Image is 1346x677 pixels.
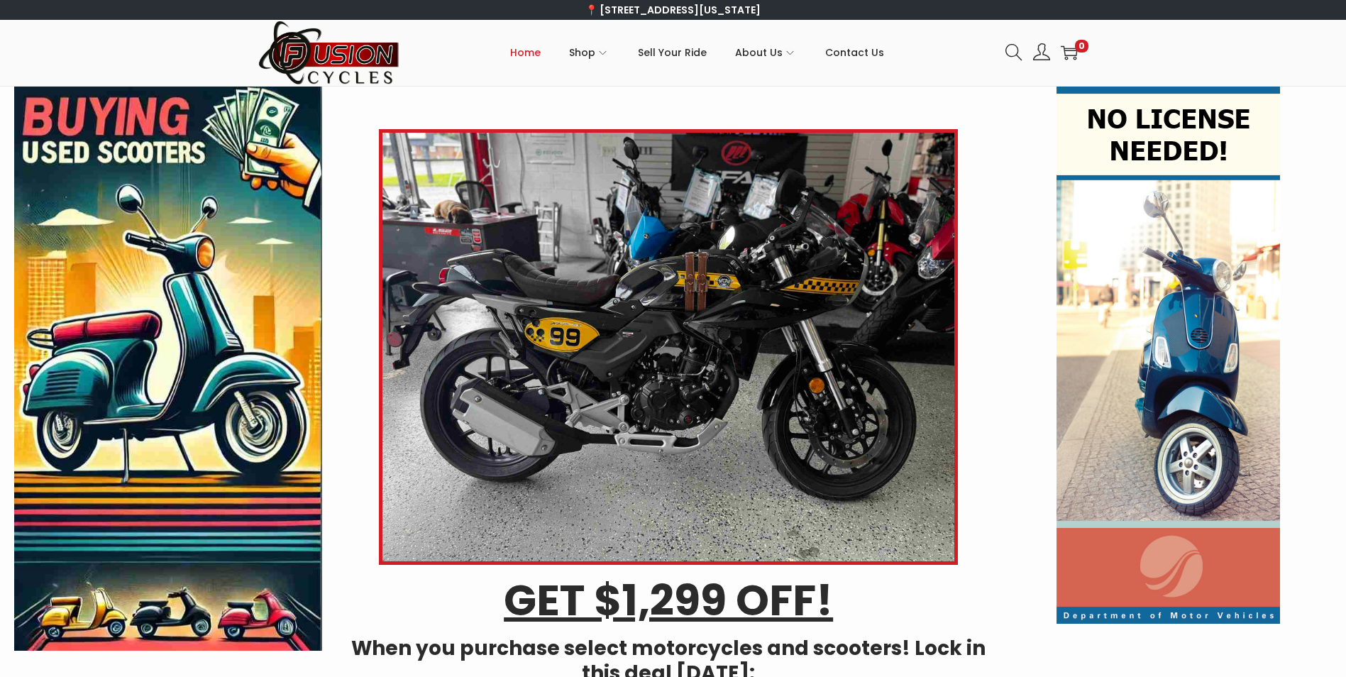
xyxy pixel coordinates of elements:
a: Shop [569,21,609,84]
img: Woostify retina logo [258,20,400,86]
span: Contact Us [825,35,884,70]
span: Sell Your Ride [638,35,707,70]
span: Home [510,35,541,70]
nav: Primary navigation [400,21,995,84]
a: 📍 [STREET_ADDRESS][US_STATE] [585,3,761,17]
a: 0 [1061,44,1078,61]
a: Home [510,21,541,84]
u: GET $1,299 OFF! [504,571,833,630]
a: Sell Your Ride [638,21,707,84]
a: Contact Us [825,21,884,84]
span: Shop [569,35,595,70]
a: About Us [735,21,797,84]
span: About Us [735,35,783,70]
